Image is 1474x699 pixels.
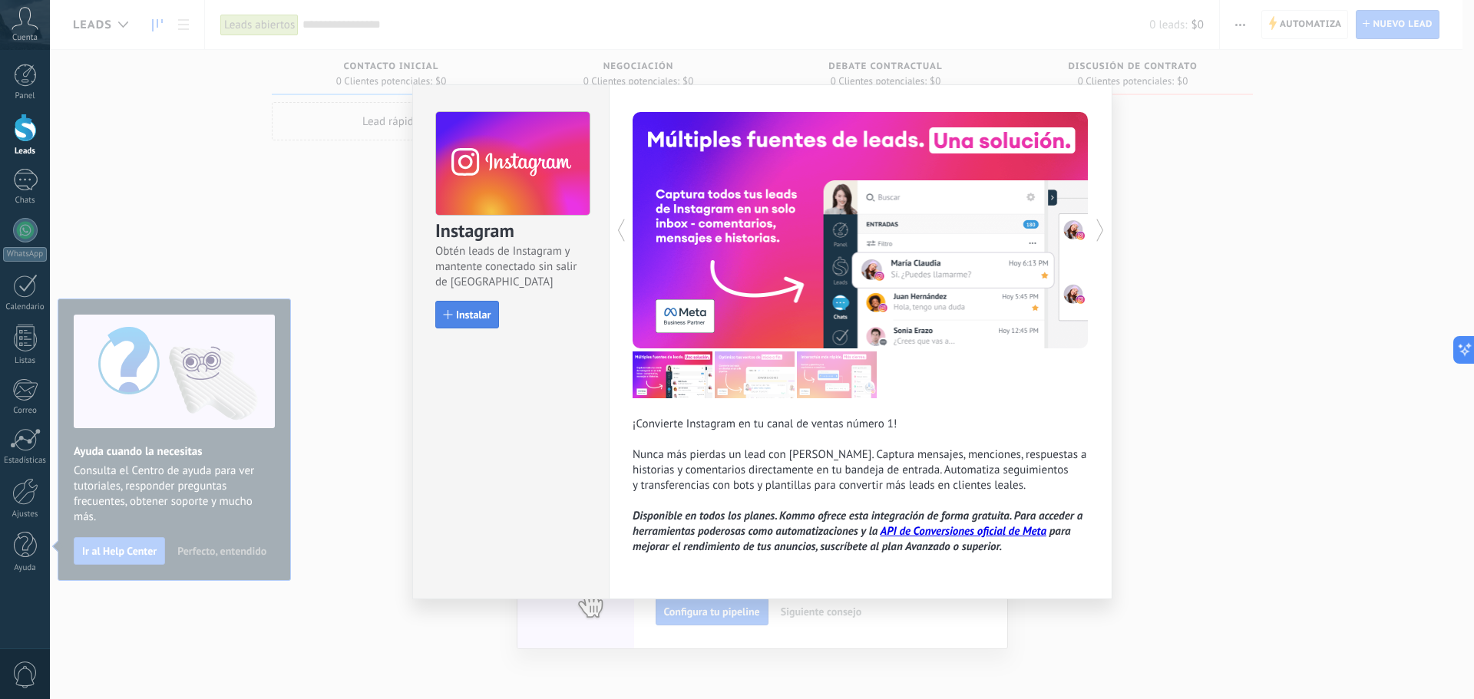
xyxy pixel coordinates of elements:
[3,456,48,466] div: Estadísticas
[456,309,491,320] span: Instalar
[3,509,48,519] div: Ajustes
[3,406,48,416] div: Correo
[715,351,795,398] img: com_instagram_tour_2_es.png
[3,247,47,262] div: WhatsApp
[797,351,877,398] img: com_instagram_tour_3_es.png
[633,509,1082,554] i: Disponible en todos los planes. Kommo ofrece esta integración de forma gratuita. Para acceder a h...
[435,244,589,290] span: Obtén leads de Instagram y mantente conectado sin salir de [GEOGRAPHIC_DATA]
[3,356,48,366] div: Listas
[3,302,48,312] div: Calendario
[3,563,48,573] div: Ayuda
[3,91,48,101] div: Panel
[3,147,48,157] div: Leads
[435,301,499,328] button: Instalar
[3,196,48,206] div: Chats
[435,219,589,244] h3: Instagram
[633,417,1089,555] div: ¡Convierte Instagram en tu canal de ventas número 1! Nunca más pierdas un lead con [PERSON_NAME]....
[880,524,1046,539] a: API de Conversiones oficial de Meta
[12,33,38,43] span: Cuenta
[633,351,712,398] img: com_instagram_tour_1_es.png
